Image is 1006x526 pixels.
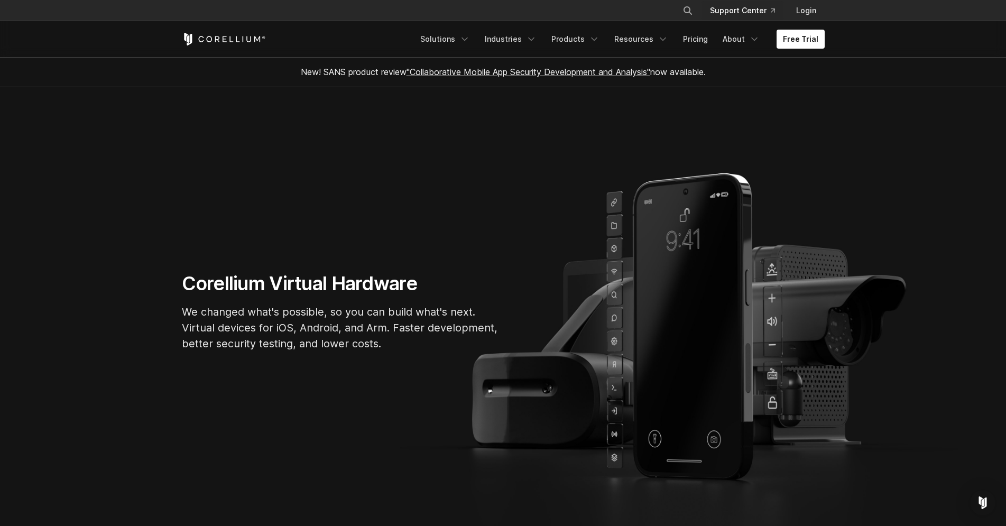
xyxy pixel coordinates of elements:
a: Support Center [702,1,783,20]
span: New! SANS product review now available. [301,67,706,77]
a: Resources [608,30,675,49]
a: About [716,30,766,49]
a: "Collaborative Mobile App Security Development and Analysis" [407,67,650,77]
a: Corellium Home [182,33,266,45]
button: Search [678,1,697,20]
a: Free Trial [777,30,825,49]
h1: Corellium Virtual Hardware [182,272,499,296]
p: We changed what's possible, so you can build what's next. Virtual devices for iOS, Android, and A... [182,304,499,352]
a: Products [545,30,606,49]
a: Industries [478,30,543,49]
a: Pricing [677,30,714,49]
a: Solutions [414,30,476,49]
div: Navigation Menu [414,30,825,49]
div: Open Intercom Messenger [970,490,995,515]
a: Login [788,1,825,20]
div: Navigation Menu [670,1,825,20]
